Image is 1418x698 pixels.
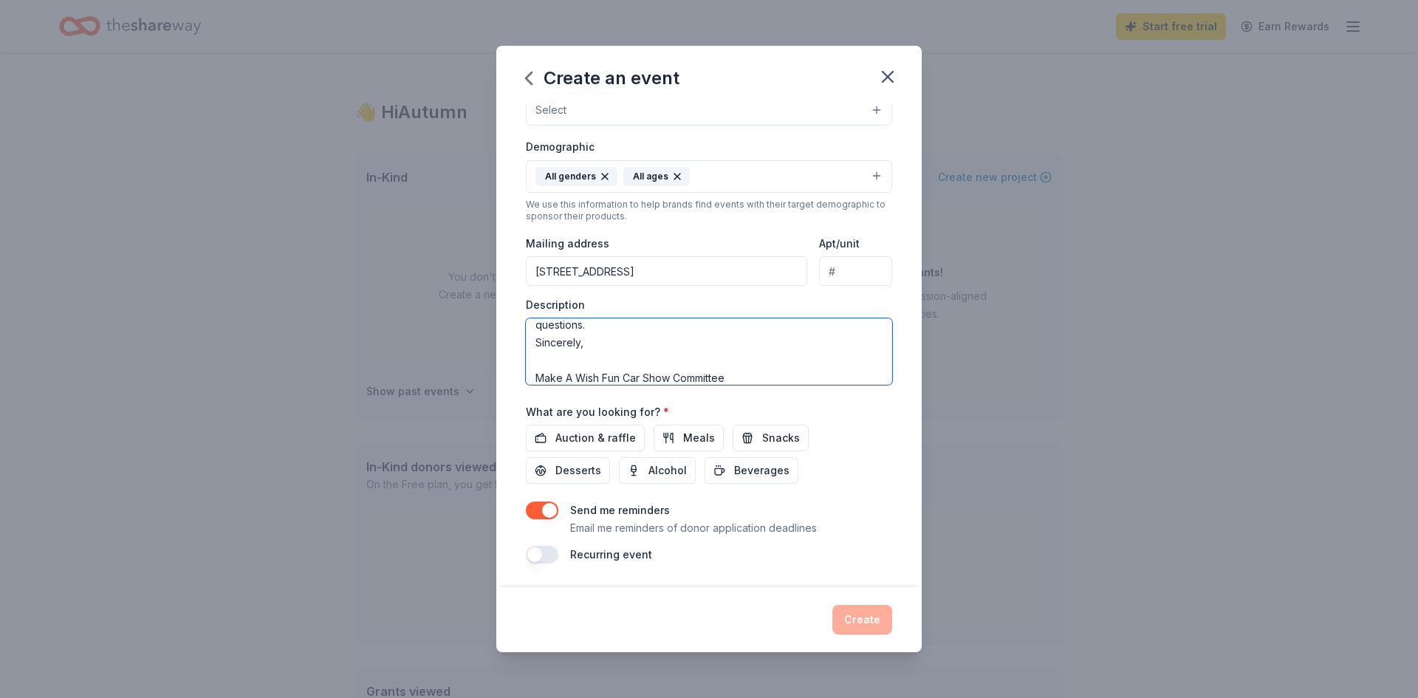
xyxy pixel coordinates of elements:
span: Alcohol [648,462,687,479]
button: Auction & raffle [526,425,645,451]
span: Desserts [555,462,601,479]
label: Recurring event [570,548,652,561]
label: Description [526,298,585,312]
button: All gendersAll ages [526,160,892,193]
button: Snacks [733,425,809,451]
label: Mailing address [526,236,609,251]
div: All ages [623,167,690,186]
div: All genders [535,167,617,186]
button: Beverages [705,457,798,484]
textarea: Participants in the car show will be requested to pay a $10 entry fee that will be donated to Mak... [526,318,892,385]
button: Desserts [526,457,610,484]
div: We use this information to help brands find events with their target demographic to sponsor their... [526,199,892,222]
input: # [819,256,892,286]
input: Enter a US address [526,256,807,286]
span: Beverages [734,462,790,479]
label: Apt/unit [819,236,860,251]
label: Send me reminders [570,504,670,516]
span: Auction & raffle [555,429,636,447]
div: Create an event [526,66,679,90]
p: Email me reminders of donor application deadlines [570,519,817,537]
button: Alcohol [619,457,696,484]
button: Select [526,95,892,126]
button: Meals [654,425,724,451]
span: Snacks [762,429,800,447]
span: Select [535,101,566,119]
label: What are you looking for? [526,405,669,420]
label: Demographic [526,140,595,154]
span: Meals [683,429,715,447]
